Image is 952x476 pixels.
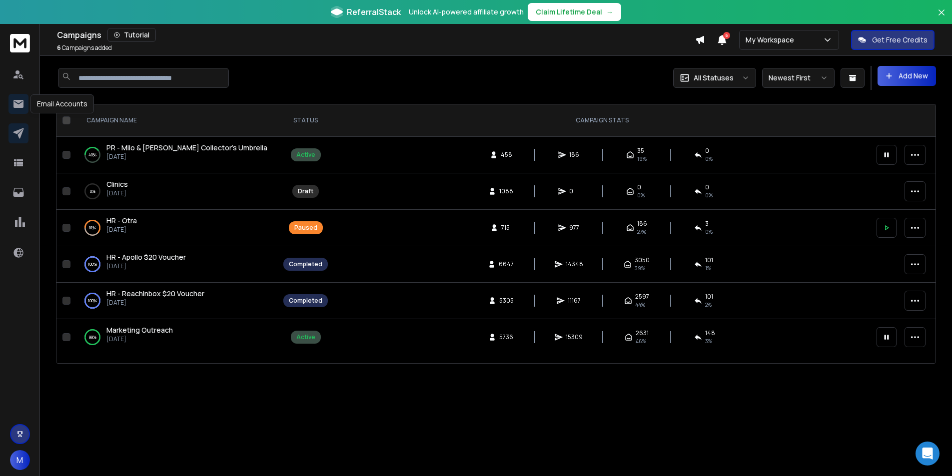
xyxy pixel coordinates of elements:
[566,333,583,341] span: 15309
[294,224,317,232] div: Paused
[296,151,315,159] div: Active
[277,104,334,137] th: STATUS
[88,296,97,306] p: 100 %
[334,104,871,137] th: CAMPAIGN STATS
[637,220,647,228] span: 186
[705,264,711,272] span: 1 %
[606,7,613,17] span: →
[705,228,713,236] span: 0 %
[106,335,173,343] p: [DATE]
[16,26,24,34] img: website_grey.svg
[635,264,645,272] span: 39 %
[88,150,96,160] p: 40 %
[501,224,511,232] span: 715
[89,223,96,233] p: 61 %
[106,143,267,152] span: PR - Milo & [PERSON_NAME] Collector's Umbrella
[637,155,647,163] span: 19 %
[637,183,641,191] span: 0
[289,260,322,268] div: Completed
[723,32,730,39] span: 6
[74,246,277,283] td: 100%HR - Apollo $20 Voucher[DATE]
[74,210,277,246] td: 61%HR - Otra[DATE]
[635,293,649,301] span: 2597
[705,256,713,264] span: 101
[74,283,277,319] td: 100%HR - Reachinbox $20 Voucher[DATE]
[637,228,646,236] span: 27 %
[635,301,645,309] span: 44 %
[106,143,267,153] a: PR - Milo & [PERSON_NAME] Collector's Umbrella
[74,173,277,210] td: 0%Clinics[DATE]
[57,43,61,52] span: 6
[705,183,709,191] span: 0
[569,151,579,159] span: 186
[637,147,644,155] span: 35
[38,64,89,70] div: Domain Overview
[106,179,128,189] a: Clinics
[106,289,204,299] a: HR - Reachinbox $20 Voucher
[10,450,30,470] button: M
[106,262,186,270] p: [DATE]
[106,289,204,298] span: HR - Reachinbox $20 Voucher
[705,220,709,228] span: 3
[106,325,173,335] a: Marketing Outreach
[635,256,650,264] span: 3050
[74,319,277,356] td: 99%Marketing Outreach[DATE]
[26,26,71,34] div: Domain: [URL]
[636,337,646,345] span: 46 %
[88,259,97,269] p: 100 %
[636,329,649,337] span: 2631
[106,216,137,225] span: HR - Otra
[878,66,936,86] button: Add New
[298,187,313,195] div: Draft
[99,63,107,71] img: tab_keywords_by_traffic_grey.svg
[746,35,798,45] p: My Workspace
[694,73,734,83] p: All Statuses
[106,216,137,226] a: HR - Otra
[296,333,315,341] div: Active
[16,16,24,24] img: logo_orange.svg
[499,333,513,341] span: 5736
[568,297,581,305] span: 11167
[106,189,128,197] p: [DATE]
[27,63,35,71] img: tab_domain_overview_orange.svg
[106,226,137,234] p: [DATE]
[74,137,277,173] td: 40%PR - Milo & [PERSON_NAME] Collector's Umbrella[DATE]
[569,187,579,195] span: 0
[57,44,112,52] p: Campaigns added
[705,191,713,199] span: 0%
[347,6,401,18] span: ReferralStack
[637,191,645,199] span: 0%
[409,7,524,17] p: Unlock AI-powered affiliate growth
[110,64,168,70] div: Keywords by Traffic
[705,293,713,301] span: 101
[57,28,695,42] div: Campaigns
[74,104,277,137] th: CAMPAIGN NAME
[528,3,621,21] button: Claim Lifetime Deal→
[569,224,579,232] span: 977
[106,299,204,307] p: [DATE]
[705,155,713,163] span: 0 %
[705,329,715,337] span: 148
[499,187,513,195] span: 1088
[872,35,928,45] p: Get Free Credits
[90,186,95,196] p: 0 %
[89,332,96,342] p: 99 %
[501,151,512,159] span: 458
[705,337,712,345] span: 3 %
[106,252,186,262] a: HR - Apollo $20 Voucher
[916,442,940,466] div: Open Intercom Messenger
[705,301,712,309] span: 2 %
[566,260,583,268] span: 14348
[107,28,156,42] button: Tutorial
[499,260,514,268] span: 6647
[30,94,94,113] div: Email Accounts
[935,6,948,30] button: Close banner
[106,153,267,161] p: [DATE]
[851,30,935,50] button: Get Free Credits
[762,68,835,88] button: Newest First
